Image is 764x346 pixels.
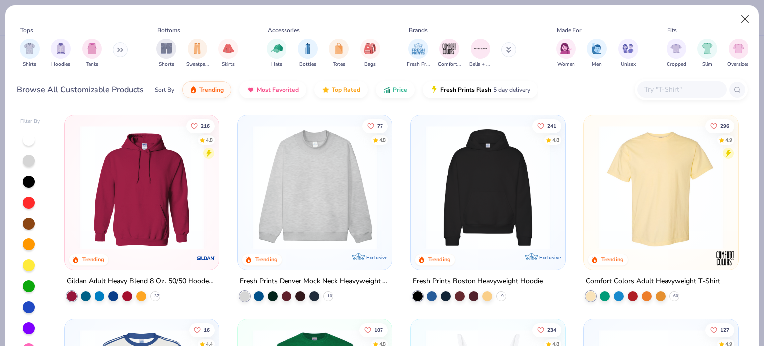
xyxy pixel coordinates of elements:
[322,86,330,94] img: TopRated.gif
[23,61,36,68] span: Shirts
[268,26,300,35] div: Accessories
[622,43,634,54] img: Unisex Image
[201,123,210,128] span: 216
[187,119,215,133] button: Like
[667,61,686,68] span: Cropped
[409,26,428,35] div: Brands
[557,61,575,68] span: Women
[366,254,387,261] span: Exclusive
[493,84,530,96] span: 5 day delivery
[157,26,180,35] div: Bottoms
[594,125,728,250] img: 029b8af0-80e6-406f-9fdc-fdf898547912
[469,39,492,68] button: filter button
[697,39,717,68] div: filter for Slim
[362,119,388,133] button: Like
[702,43,713,54] img: Slim Image
[725,136,732,144] div: 4.9
[182,81,231,98] button: Trending
[20,26,33,35] div: Tops
[557,26,581,35] div: Made For
[20,39,40,68] div: filter for Shirts
[298,39,318,68] button: filter button
[667,39,686,68] button: filter button
[359,323,388,337] button: Like
[727,39,750,68] div: filter for Oversized
[618,39,638,68] div: filter for Unisex
[239,81,306,98] button: Most Favorited
[705,119,734,133] button: Like
[532,119,561,133] button: Like
[364,43,375,54] img: Bags Image
[556,39,576,68] div: filter for Women
[218,39,238,68] button: filter button
[196,248,216,268] img: Gildan logo
[51,39,71,68] div: filter for Hoodies
[159,61,174,68] span: Shorts
[190,323,215,337] button: Like
[299,61,316,68] span: Bottles
[618,39,638,68] button: filter button
[438,61,461,68] span: Comfort Colors
[547,123,556,128] span: 241
[705,323,734,337] button: Like
[67,275,217,288] div: Gildan Adult Heavy Blend 8 Oz. 50/50 Hooded Sweatshirt
[532,323,561,337] button: Like
[24,43,35,54] img: Shirts Image
[248,125,382,250] img: f5d85501-0dbb-4ee4-b115-c08fa3845d83
[190,86,197,94] img: trending.gif
[240,275,390,288] div: Fresh Prints Denver Mock Neck Heavyweight Sweatshirt
[17,84,144,96] div: Browse All Customizable Products
[218,39,238,68] div: filter for Skirts
[332,86,360,94] span: Top Rated
[643,84,720,95] input: Try "T-Shirt"
[393,86,407,94] span: Price
[20,39,40,68] button: filter button
[423,81,538,98] button: Fresh Prints Flash5 day delivery
[360,39,380,68] div: filter for Bags
[727,61,750,68] span: Oversized
[555,125,689,250] img: d4a37e75-5f2b-4aef-9a6e-23330c63bbc0
[360,39,380,68] button: filter button
[621,61,636,68] span: Unisex
[271,43,283,54] img: Hats Image
[560,43,572,54] img: Women Image
[442,41,457,56] img: Comfort Colors Image
[161,43,172,54] img: Shorts Image
[364,61,376,68] span: Bags
[267,39,286,68] div: filter for Hats
[51,61,70,68] span: Hoodies
[556,39,576,68] button: filter button
[333,43,344,54] img: Totes Image
[223,43,234,54] img: Skirts Image
[267,39,286,68] button: filter button
[87,43,97,54] img: Tanks Image
[376,81,415,98] button: Price
[586,275,720,288] div: Comfort Colors Adult Heavyweight T-Shirt
[374,327,383,332] span: 107
[702,61,712,68] span: Slim
[473,41,488,56] img: Bella + Canvas Image
[587,39,607,68] button: filter button
[257,86,299,94] span: Most Favorited
[591,43,602,54] img: Men Image
[667,39,686,68] div: filter for Cropped
[329,39,349,68] div: filter for Totes
[333,61,345,68] span: Totes
[302,43,313,54] img: Bottles Image
[271,61,282,68] span: Hats
[82,39,102,68] button: filter button
[670,293,678,299] span: + 60
[592,61,602,68] span: Men
[413,275,543,288] div: Fresh Prints Boston Heavyweight Hoodie
[222,61,235,68] span: Skirts
[247,86,255,94] img: most_fav.gif
[720,327,729,332] span: 127
[51,39,71,68] button: filter button
[499,293,504,299] span: + 9
[82,39,102,68] div: filter for Tanks
[55,43,66,54] img: Hoodies Image
[186,61,209,68] span: Sweatpants
[325,293,332,299] span: + 10
[469,61,492,68] span: Bella + Canvas
[670,43,682,54] img: Cropped Image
